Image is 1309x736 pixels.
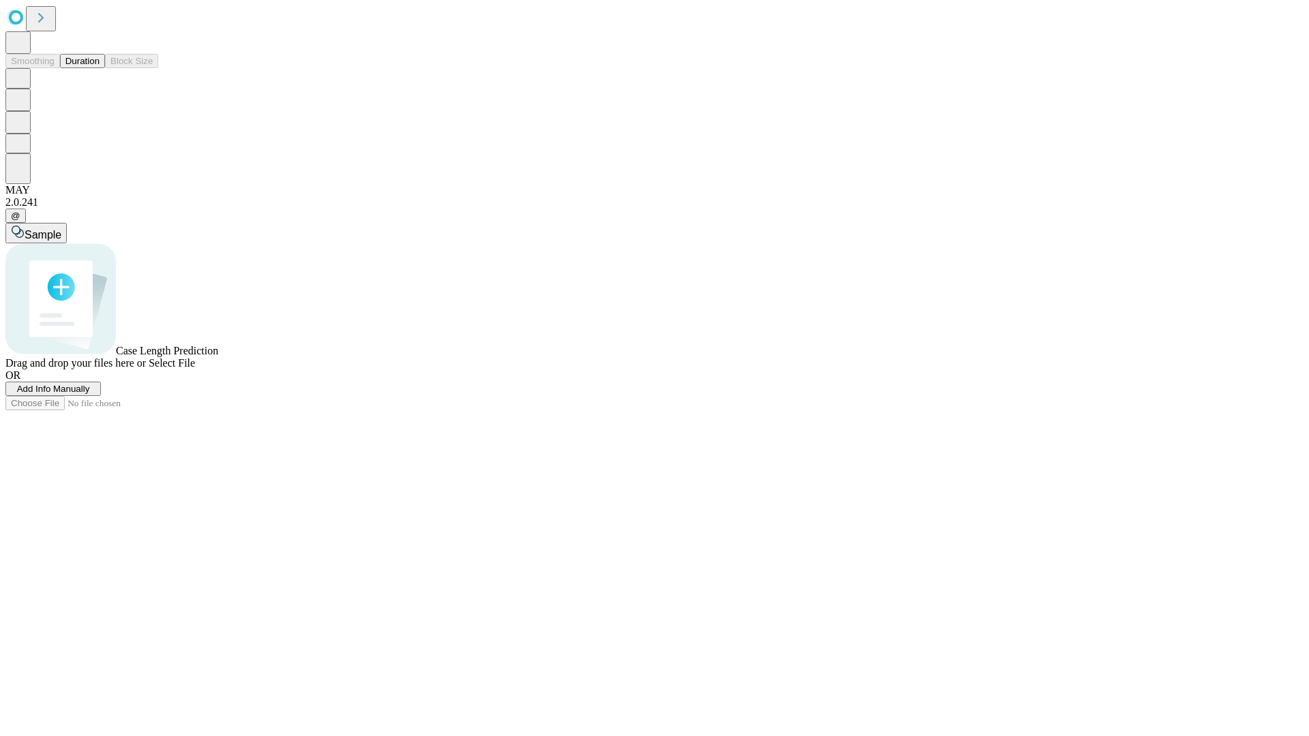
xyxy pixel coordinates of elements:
[17,384,90,394] span: Add Info Manually
[5,196,1304,209] div: 2.0.241
[5,382,101,396] button: Add Info Manually
[5,209,26,223] button: @
[5,184,1304,196] div: MAY
[5,54,60,68] button: Smoothing
[149,357,195,369] span: Select File
[5,357,146,369] span: Drag and drop your files here or
[5,369,20,381] span: OR
[116,345,218,356] span: Case Length Prediction
[25,229,61,241] span: Sample
[5,223,67,243] button: Sample
[11,211,20,221] span: @
[60,54,105,68] button: Duration
[105,54,158,68] button: Block Size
